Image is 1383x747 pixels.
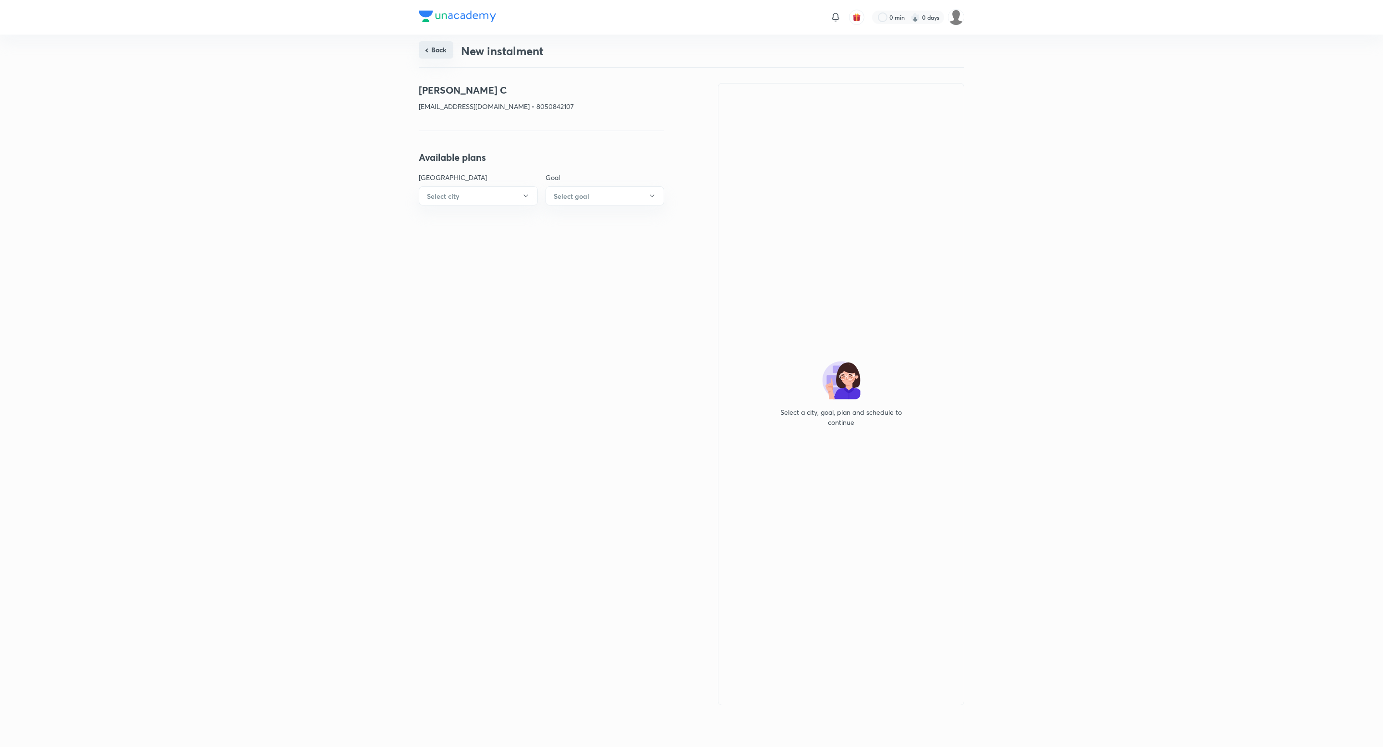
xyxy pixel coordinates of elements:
[461,44,544,58] h3: New instalment
[849,10,864,25] button: avatar
[419,11,496,24] a: Company Logo
[419,150,664,165] h4: Available plans
[910,12,920,22] img: streak
[427,191,459,201] h6: Select city
[419,186,538,205] button: Select city
[419,11,496,22] img: Company Logo
[852,13,861,22] img: avatar
[546,186,665,205] button: Select goal
[419,101,664,111] p: [EMAIL_ADDRESS][DOMAIN_NAME] • 8050842107
[554,191,589,201] h6: Select goal
[546,172,665,182] p: Goal
[419,41,453,59] button: Back
[948,9,964,25] img: Rishav
[419,172,538,182] p: [GEOGRAPHIC_DATA]
[774,407,909,427] p: Select a city, goal, plan and schedule to continue
[822,361,861,399] img: no-plan-selected
[419,83,664,97] h4: [PERSON_NAME] C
